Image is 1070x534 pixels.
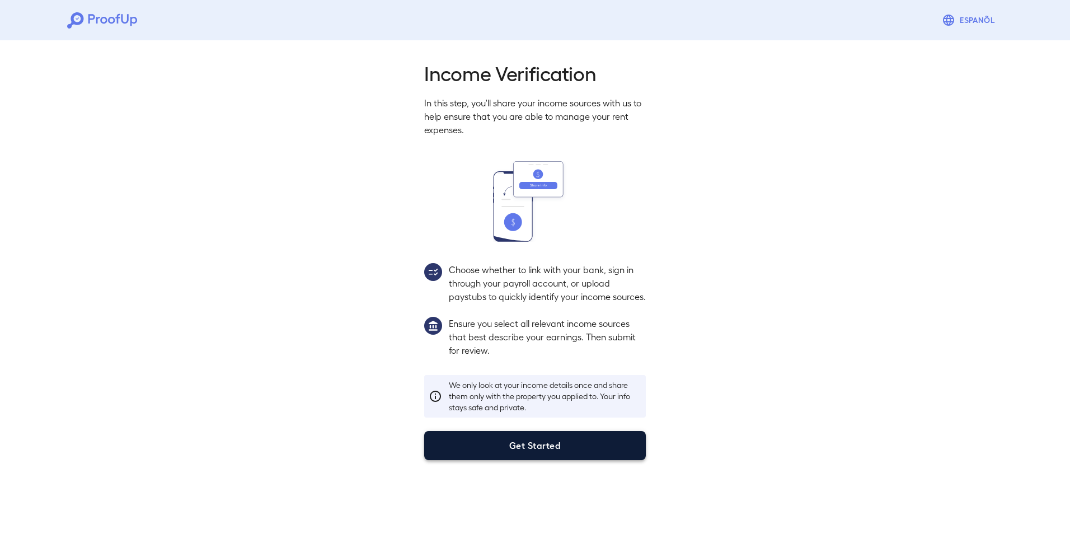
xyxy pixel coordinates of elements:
[424,96,646,137] p: In this step, you'll share your income sources with us to help ensure that you are able to manage...
[449,317,646,357] p: Ensure you select all relevant income sources that best describe your earnings. Then submit for r...
[424,60,646,85] h2: Income Verification
[424,317,442,335] img: group1.svg
[493,161,577,242] img: transfer_money.svg
[449,380,641,413] p: We only look at your income details once and share them only with the property you applied to. Yo...
[424,263,442,281] img: group2.svg
[449,263,646,303] p: Choose whether to link with your bank, sign in through your payroll account, or upload paystubs t...
[424,431,646,460] button: Get Started
[937,9,1003,31] button: Espanõl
